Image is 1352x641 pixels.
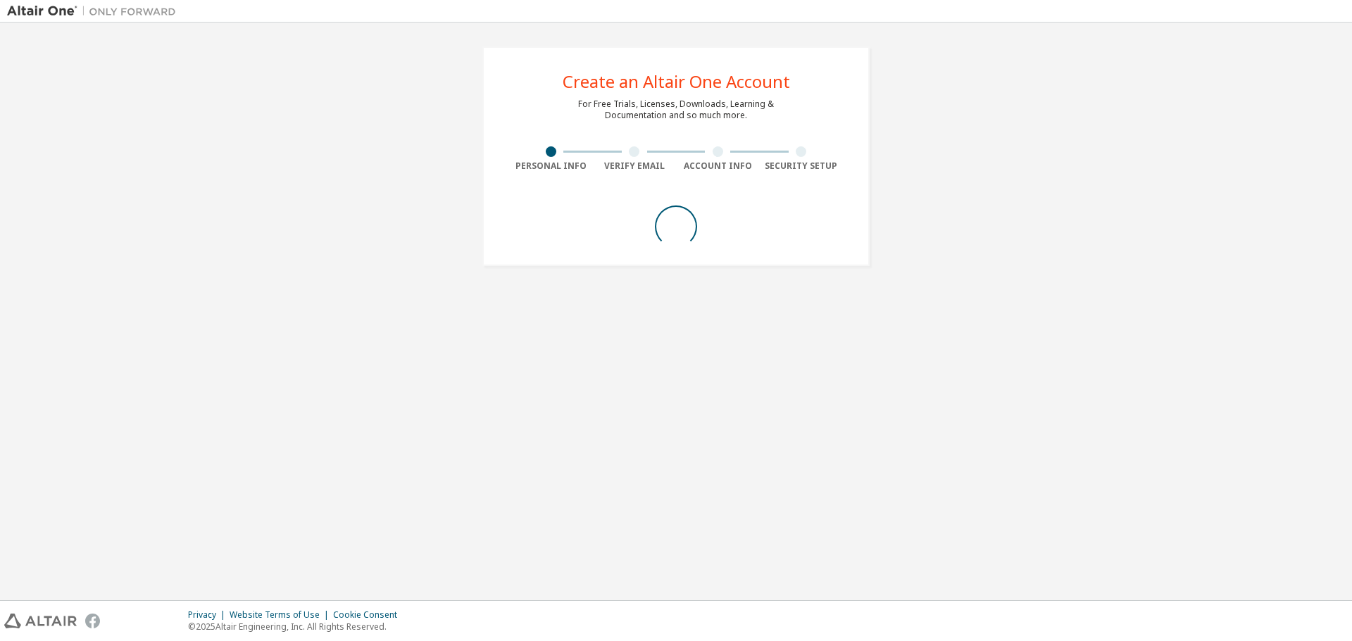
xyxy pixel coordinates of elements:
p: © 2025 Altair Engineering, Inc. All Rights Reserved. [188,621,406,633]
div: Privacy [188,609,230,621]
div: Create an Altair One Account [563,73,790,90]
div: Verify Email [593,160,677,172]
div: For Free Trials, Licenses, Downloads, Learning & Documentation and so much more. [578,99,774,121]
div: Security Setup [760,160,844,172]
div: Account Info [676,160,760,172]
div: Personal Info [509,160,593,172]
img: altair_logo.svg [4,614,77,628]
div: Cookie Consent [333,609,406,621]
img: facebook.svg [85,614,100,628]
div: Website Terms of Use [230,609,333,621]
img: Altair One [7,4,183,18]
